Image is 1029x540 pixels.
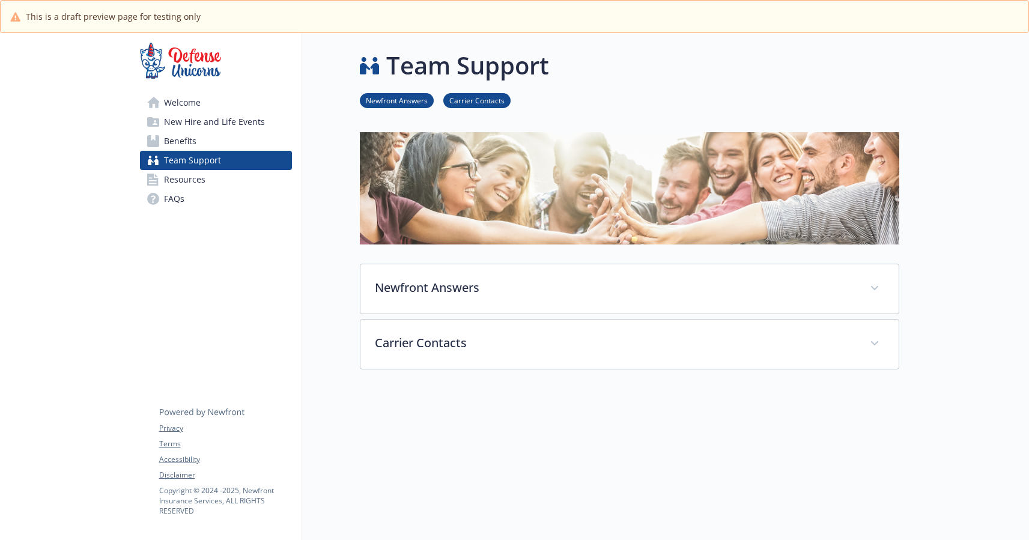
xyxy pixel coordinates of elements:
[360,132,899,244] img: team support page banner
[159,438,291,449] a: Terms
[140,170,292,189] a: Resources
[164,189,184,208] span: FAQs
[159,470,291,481] a: Disclaimer
[375,334,855,352] p: Carrier Contacts
[140,189,292,208] a: FAQs
[26,10,201,23] span: This is a draft preview page for testing only
[140,93,292,112] a: Welcome
[164,112,265,132] span: New Hire and Life Events
[159,485,291,516] p: Copyright © 2024 - 2025 , Newfront Insurance Services, ALL RIGHTS RESERVED
[140,112,292,132] a: New Hire and Life Events
[386,47,549,83] h1: Team Support
[164,170,205,189] span: Resources
[360,94,434,106] a: Newfront Answers
[360,264,899,314] div: Newfront Answers
[164,151,221,170] span: Team Support
[140,151,292,170] a: Team Support
[159,423,291,434] a: Privacy
[443,94,511,106] a: Carrier Contacts
[164,93,201,112] span: Welcome
[159,454,291,465] a: Accessibility
[375,279,855,297] p: Newfront Answers
[360,320,899,369] div: Carrier Contacts
[164,132,196,151] span: Benefits
[140,132,292,151] a: Benefits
